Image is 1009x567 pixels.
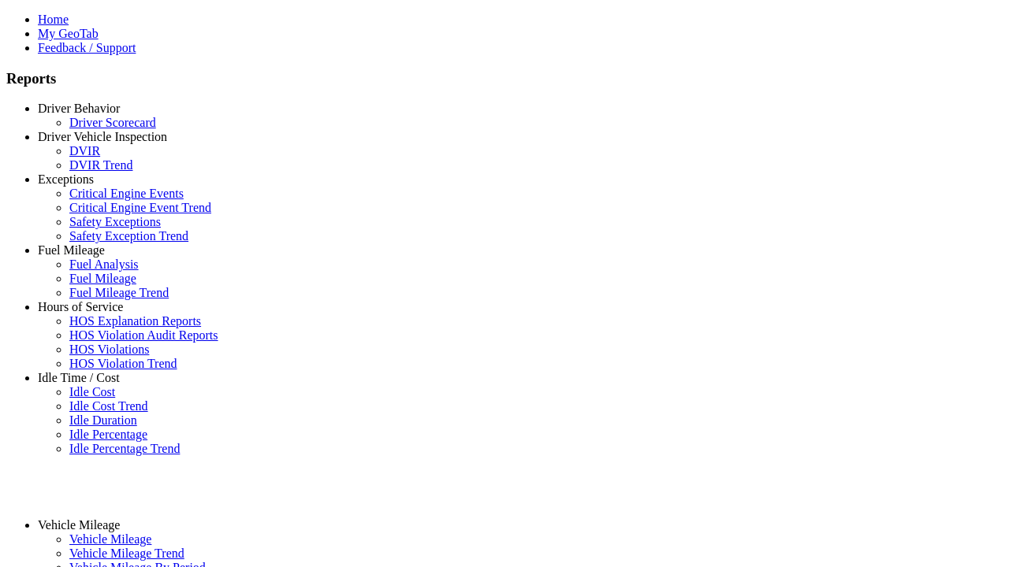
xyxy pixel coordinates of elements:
a: Driver Vehicle Inspection [38,130,167,143]
a: HOS Violations [69,343,149,356]
a: DVIR Trend [69,158,132,172]
a: Vehicle Mileage Trend [69,547,184,560]
a: Safety Exceptions [69,215,161,228]
a: Idle Time / Cost [38,371,120,384]
a: Vehicle Mileage [69,532,151,546]
a: HOS Violation Trend [69,357,177,370]
a: My GeoTab [38,27,99,40]
a: Idle Percentage Trend [69,442,180,455]
a: Fuel Mileage [69,272,136,285]
a: Hours of Service [38,300,123,313]
a: Fuel Mileage [38,243,105,257]
a: Critical Engine Event Trend [69,201,211,214]
a: Fuel Mileage Trend [69,286,169,299]
a: Vehicle Mileage [38,518,120,532]
a: Home [38,13,69,26]
h3: Reports [6,70,1003,87]
a: Fuel Analysis [69,258,139,271]
a: Idle Percentage [69,428,147,441]
a: HOS Violation Audit Reports [69,328,218,342]
a: Idle Cost [69,385,115,398]
a: Safety Exception Trend [69,229,188,243]
a: Idle Cost Trend [69,399,148,413]
a: Driver Behavior [38,102,120,115]
a: Feedback / Support [38,41,136,54]
a: Exceptions [38,172,94,186]
a: Critical Engine Events [69,187,184,200]
a: HOS Explanation Reports [69,314,201,328]
a: Driver Scorecard [69,116,156,129]
a: DVIR [69,144,100,157]
a: Idle Duration [69,413,137,427]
